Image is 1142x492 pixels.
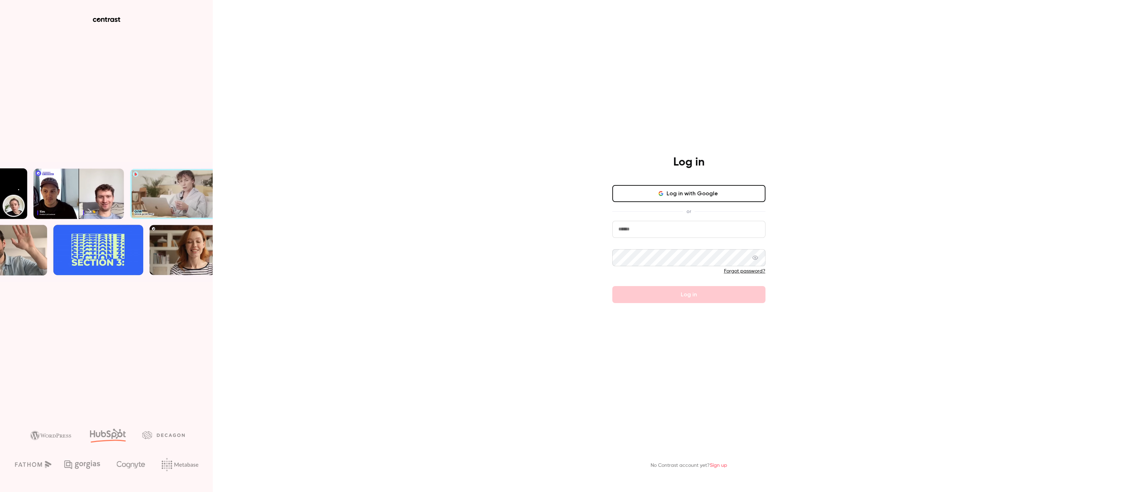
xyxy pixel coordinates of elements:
img: decagon [142,431,185,439]
a: Forgot password? [724,269,765,274]
span: or [683,208,695,215]
button: Log in with Google [612,185,765,202]
p: No Contrast account yet? [651,462,727,469]
h4: Log in [673,155,704,169]
a: Sign up [710,463,727,468]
